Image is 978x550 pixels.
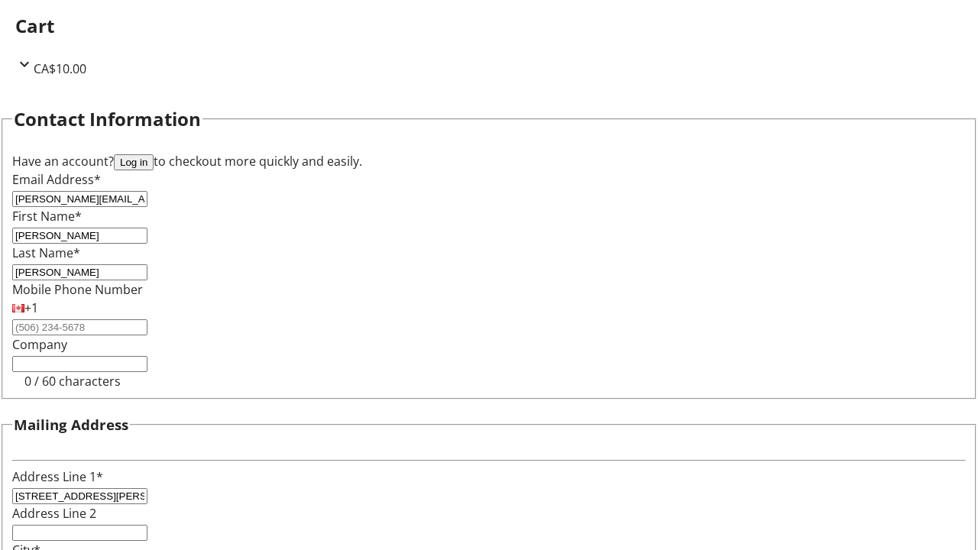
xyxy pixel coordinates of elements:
[12,208,82,225] label: First Name*
[12,152,966,170] div: Have an account? to checkout more quickly and easily.
[12,244,80,261] label: Last Name*
[14,105,201,133] h2: Contact Information
[12,171,101,188] label: Email Address*
[12,336,67,353] label: Company
[12,319,147,335] input: (506) 234-5678
[114,154,154,170] button: Log in
[12,468,103,485] label: Address Line 1*
[12,488,147,504] input: Address
[12,281,143,298] label: Mobile Phone Number
[12,505,96,522] label: Address Line 2
[34,60,86,77] span: CA$10.00
[24,373,121,390] tr-character-limit: 0 / 60 characters
[14,414,128,435] h3: Mailing Address
[15,12,963,40] h2: Cart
